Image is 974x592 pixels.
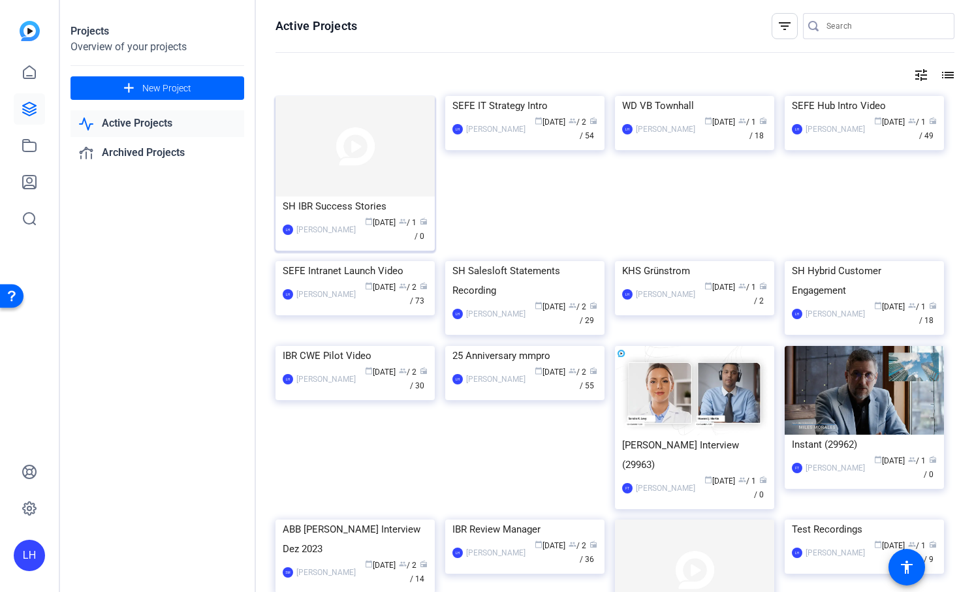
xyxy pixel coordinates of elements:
[399,217,407,225] span: group
[874,302,905,311] span: [DATE]
[929,302,937,309] span: radio
[622,435,767,475] div: [PERSON_NAME] Interview (29963)
[589,540,597,548] span: radio
[569,367,576,375] span: group
[535,302,542,309] span: calendar_today
[365,560,373,568] span: calendar_today
[275,18,357,34] h1: Active Projects
[535,540,542,548] span: calendar_today
[296,223,356,236] div: [PERSON_NAME]
[874,456,882,463] span: calendar_today
[777,18,793,34] mat-icon: filter_list
[704,476,735,486] span: [DATE]
[929,540,937,548] span: radio
[704,476,712,484] span: calendar_today
[874,541,905,550] span: [DATE]
[283,289,293,300] div: LH
[399,367,416,377] span: / 2
[569,302,576,309] span: group
[569,117,586,127] span: / 2
[569,367,586,377] span: / 2
[452,520,597,539] div: IBR Review Manager
[71,23,244,39] div: Projects
[399,218,416,227] span: / 1
[792,124,802,134] div: LH
[792,520,937,539] div: Test Recordings
[738,476,756,486] span: / 1
[826,18,944,34] input: Search
[399,283,416,292] span: / 2
[754,283,767,305] span: / 2
[636,482,695,495] div: [PERSON_NAME]
[806,307,865,320] div: [PERSON_NAME]
[908,456,916,463] span: group
[738,283,756,292] span: / 1
[283,261,428,281] div: SEFE Intranet Launch Video
[704,283,735,292] span: [DATE]
[759,476,767,484] span: radio
[622,289,633,300] div: LH
[365,367,396,377] span: [DATE]
[296,566,356,579] div: [PERSON_NAME]
[589,302,597,309] span: radio
[913,67,929,83] mat-icon: tune
[792,309,802,319] div: LH
[738,117,756,127] span: / 1
[365,217,373,225] span: calendar_today
[452,261,597,300] div: SH Salesloft Statements Recording
[589,367,597,375] span: radio
[535,367,542,375] span: calendar_today
[535,541,565,550] span: [DATE]
[365,561,396,570] span: [DATE]
[452,124,463,134] div: LH
[704,117,735,127] span: [DATE]
[399,282,407,290] span: group
[759,117,767,125] span: radio
[296,288,356,301] div: [PERSON_NAME]
[535,117,542,125] span: calendar_today
[399,561,416,570] span: / 2
[71,110,244,137] a: Active Projects
[452,346,597,366] div: 25 Anniversary mmpro
[283,567,293,578] div: SM
[365,283,396,292] span: [DATE]
[874,456,905,465] span: [DATE]
[580,367,597,390] span: / 55
[792,548,802,558] div: LH
[399,367,407,375] span: group
[365,367,373,375] span: calendar_today
[759,282,767,290] span: radio
[939,67,954,83] mat-icon: list
[929,456,937,463] span: radio
[792,96,937,116] div: SEFE Hub Intro Video
[569,302,586,311] span: / 2
[420,560,428,568] span: radio
[466,373,526,386] div: [PERSON_NAME]
[569,117,576,125] span: group
[71,39,244,55] div: Overview of your projects
[415,218,428,241] span: / 0
[908,117,916,125] span: group
[296,373,356,386] div: [PERSON_NAME]
[410,367,428,390] span: / 30
[874,117,882,125] span: calendar_today
[71,140,244,166] a: Archived Projects
[569,541,586,550] span: / 2
[874,540,882,548] span: calendar_today
[466,307,526,320] div: [PERSON_NAME]
[738,282,746,290] span: group
[20,21,40,41] img: blue-gradient.svg
[874,117,905,127] span: [DATE]
[420,367,428,375] span: radio
[806,546,865,559] div: [PERSON_NAME]
[466,546,526,559] div: [PERSON_NAME]
[283,346,428,366] div: IBR CWE Pilot Video
[535,117,565,127] span: [DATE]
[622,96,767,116] div: WD VB Townhall
[806,123,865,136] div: [PERSON_NAME]
[908,302,916,309] span: group
[929,117,937,125] span: radio
[365,282,373,290] span: calendar_today
[283,225,293,235] div: LH
[420,282,428,290] span: radio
